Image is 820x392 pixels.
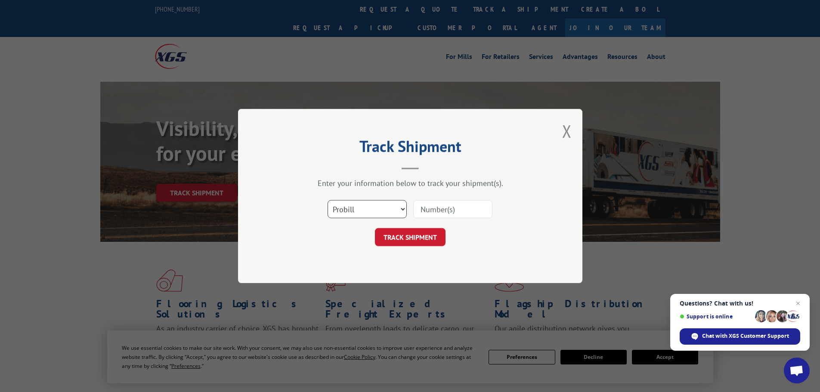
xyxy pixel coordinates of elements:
[680,313,752,320] span: Support is online
[680,300,800,307] span: Questions? Chat with us!
[702,332,789,340] span: Chat with XGS Customer Support
[281,178,539,188] div: Enter your information below to track your shipment(s).
[562,120,572,142] button: Close modal
[680,328,800,345] div: Chat with XGS Customer Support
[281,140,539,157] h2: Track Shipment
[375,228,446,246] button: TRACK SHIPMENT
[793,298,803,309] span: Close chat
[413,200,492,218] input: Number(s)
[784,358,810,383] div: Open chat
